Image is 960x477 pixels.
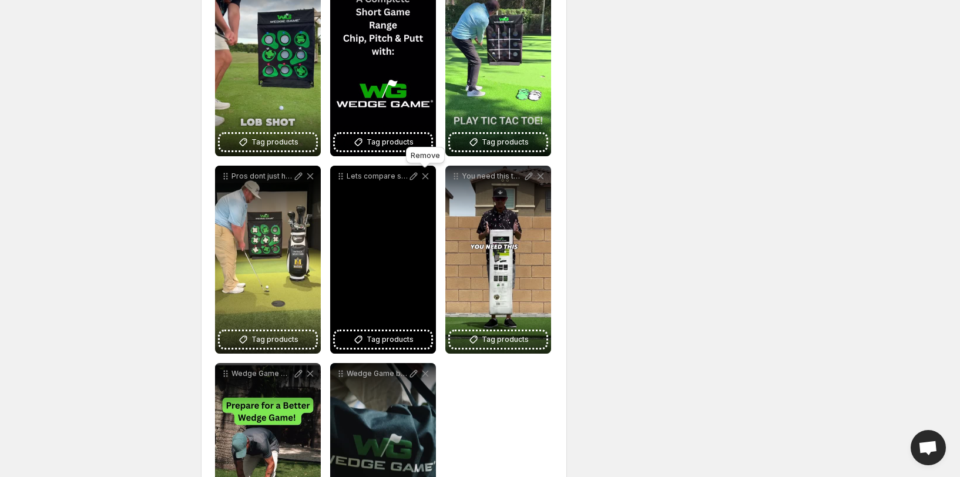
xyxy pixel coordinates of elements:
[482,136,529,148] span: Tag products
[367,334,414,345] span: Tag products
[445,166,551,354] div: You need this to improve your Chipping If you really want to improve your Chipping then the Wedge...
[220,134,316,150] button: Tag products
[462,172,523,181] p: You need this to improve your Chipping If you really want to improve your Chipping then the Wedge...
[231,369,293,378] p: Wedge Game makes it easy to Practice with Purpose at Home Enhance your short game with the origin...
[231,172,293,181] p: Pros dont just hit balls they track every shot With Wedge Game you can practice with the same foc...
[251,334,298,345] span: Tag products
[911,430,946,465] a: Open chat
[330,166,436,354] div: Lets compare shall we The Amazon style net that seems to sell well however doesnt appear that it ...
[335,134,431,150] button: Tag products
[347,369,408,378] p: Wedge Game brings the Fun to your summer backyard get together When back home its your secret to ...
[347,172,408,181] p: Lets compare shall we The Amazon style net that seems to sell well however doesnt appear that it ...
[335,331,431,348] button: Tag products
[450,331,546,348] button: Tag products
[220,331,316,348] button: Tag products
[215,166,321,354] div: Pros dont just hit balls they track every shot With Wedge Game you can practice with the same foc...
[450,134,546,150] button: Tag products
[251,136,298,148] span: Tag products
[367,136,414,148] span: Tag products
[482,334,529,345] span: Tag products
